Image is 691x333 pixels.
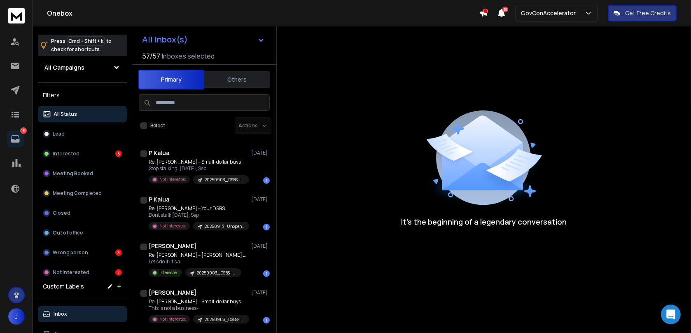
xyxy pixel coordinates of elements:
[38,306,127,322] button: Inbox
[521,9,579,17] p: GovConAccelerator
[162,51,215,61] h3: Inboxes selected
[149,205,247,212] p: Re: [PERSON_NAME] – Your DSBS
[159,316,187,322] p: Not Interested
[7,131,23,147] a: 15
[8,308,25,325] button: J
[53,269,89,276] p: Not Interested
[8,8,25,23] img: logo
[53,230,83,236] p: Out of office
[149,242,196,250] h1: [PERSON_NAME]
[149,149,169,157] h1: P Kalua
[115,249,122,256] div: 3
[138,70,204,89] button: Primary
[115,269,122,276] div: 7
[54,111,77,117] p: All Status
[251,196,270,203] p: [DATE]
[149,195,169,204] h1: P Kalua
[263,177,270,184] div: 1
[149,298,247,305] p: Re: [PERSON_NAME] – Small-dollar buys
[135,31,271,48] button: All Inbox(s)
[401,216,567,227] p: It’s the beginning of a legendary conversation
[149,252,247,258] p: Re: [PERSON_NAME] – [PERSON_NAME] registered
[205,177,244,183] p: 20250903_DSBS-Info Session-GovConOpps: NAICS 541611 - DSBS Profile Missing
[20,127,27,134] p: 15
[53,190,102,197] p: Meeting Completed
[263,270,270,277] div: 1
[661,305,681,324] div: Open Intercom Messenger
[251,243,270,249] p: [DATE]
[149,212,247,218] p: Dont stalk [DATE], Sep
[149,165,247,172] p: Stop stalking. [DATE], Sep
[51,37,112,54] p: Press to check for shortcuts.
[159,223,187,229] p: Not Interested
[625,9,671,17] p: Get Free Credits
[251,150,270,156] p: [DATE]
[263,224,270,230] div: 1
[502,7,508,12] span: 50
[38,205,127,221] button: Closed
[38,225,127,241] button: Out of office
[53,249,88,256] p: Wrong person
[38,89,127,101] h3: Filters
[204,70,270,89] button: Others
[47,8,479,18] h1: Onebox
[159,270,179,276] p: Interested
[142,35,188,44] h1: All Inbox(s)
[150,122,165,129] label: Select
[38,165,127,182] button: Meeting Booked
[197,270,236,276] p: 20250903_DSBS-Info Session-GovConOpps: NAICS 541611 - DSBS Profile Missing
[67,36,105,46] span: Cmd + Shift + k
[38,126,127,142] button: Lead
[53,210,70,216] p: Closed
[142,51,160,61] span: 57 / 57
[149,288,196,297] h1: [PERSON_NAME]
[38,145,127,162] button: Interested5
[38,185,127,202] button: Meeting Completed
[263,317,270,324] div: 1
[38,244,127,261] button: Wrong person3
[44,63,84,72] h1: All Campaigns
[53,150,79,157] p: Interested
[149,258,247,265] p: Let’s do it, it’s a
[38,264,127,281] button: Not Interested7
[149,159,247,165] p: Re: [PERSON_NAME] – Small-dollar buys
[38,59,127,76] button: All Campaigns
[43,282,84,291] h3: Custom Labels
[115,150,122,157] div: 5
[38,106,127,122] button: All Status
[608,5,677,21] button: Get Free Credits
[53,131,65,137] p: Lead
[205,223,244,230] p: 20250913_Unopened-DSBS-Info Session-GovConOpps: NAICS 541611 - DSBS Profile Missing
[149,305,247,312] p: This is not a business-
[53,170,93,177] p: Meeting Booked
[54,311,67,317] p: Inbox
[205,317,244,323] p: 20250903_DSBS-Info Session-GovConOpps: NAICS 541611 - DSBS Profile Missing
[251,289,270,296] p: [DATE]
[159,176,187,183] p: Not Interested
